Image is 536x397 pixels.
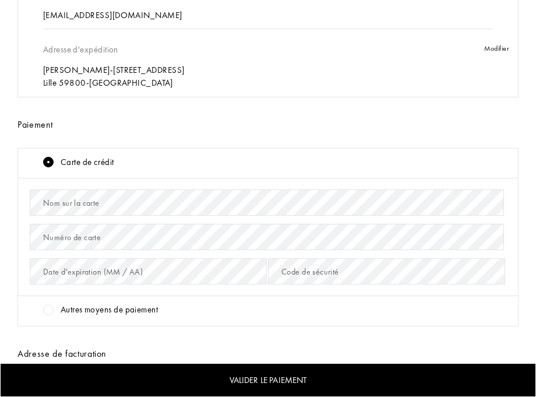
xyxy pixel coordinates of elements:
[43,64,506,90] div: [PERSON_NAME] - [STREET_ADDRESS] Lille 59800 - [GEOGRAPHIC_DATA]
[61,156,114,169] div: Carte de crédit
[43,36,506,64] div: Adresse d'expédition
[61,303,158,317] div: Autres moyens de paiement
[43,231,101,244] div: Numéro de carte
[484,43,509,54] div: Modifier
[43,197,100,209] div: Nom sur la carte
[17,118,519,132] div: Paiement
[17,347,519,361] div: Adresse de facturation
[43,266,143,278] div: Date d'expiration (MM / AA)
[281,266,339,278] div: Code de sécurité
